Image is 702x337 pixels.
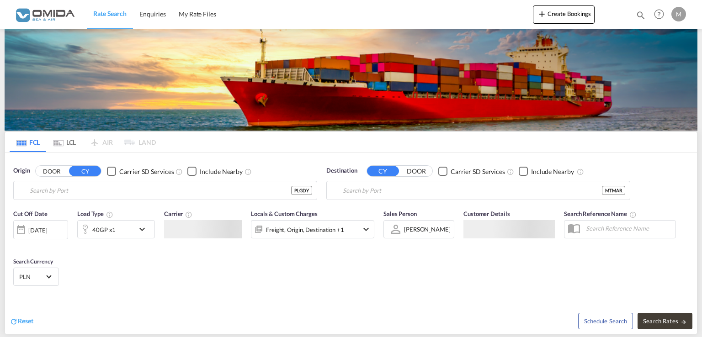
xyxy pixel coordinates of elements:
[629,211,637,218] md-icon: Your search will be saved by the below given name
[69,166,101,176] button: CY
[107,166,174,176] md-checkbox: Checkbox No Ink
[671,7,686,21] div: M
[46,132,83,152] md-tab-item: LCL
[5,153,697,333] div: Origin DOOR CY Checkbox No InkUnchecked: Search for CY (Container Yard) services for all selected...
[602,186,625,195] div: MTMAR
[463,210,510,217] span: Customer Details
[681,319,687,325] md-icon: icon-arrow-right
[10,132,156,152] md-pagination-wrapper: Use the left and right arrow keys to navigate between tabs
[36,166,68,177] button: DOOR
[13,258,53,265] span: Search Currency
[10,317,18,326] md-icon: icon-refresh
[13,220,68,239] div: [DATE]
[14,4,75,25] img: 459c566038e111ed959c4fc4f0a4b274.png
[93,10,127,17] span: Rate Search
[638,313,692,329] button: Search Ratesicon-arrow-right
[533,5,595,24] button: icon-plus 400-fgCreate Bookings
[139,10,166,18] span: Enquiries
[578,313,633,329] button: Note: By default Schedule search will only considerorigin ports, destination ports and cut off da...
[10,316,33,326] div: icon-refreshReset
[19,273,45,281] span: PLN
[507,168,514,175] md-icon: Unchecked: Search for CY (Container Yard) services for all selected carriers.Checked : Search for...
[13,210,48,217] span: Cut Off Date
[564,210,637,217] span: Search Reference Name
[643,317,687,325] span: Search Rates
[636,10,646,20] md-icon: icon-magnify
[519,166,574,176] md-checkbox: Checkbox No Ink
[28,226,47,234] div: [DATE]
[185,211,192,218] md-icon: The selected Trucker/Carrierwill be displayed in the rate results If the rates are from another f...
[581,221,675,235] input: Search Reference Name
[367,166,399,176] button: CY
[77,210,113,217] span: Load Type
[119,167,174,176] div: Carrier SD Services
[251,210,318,217] span: Locals & Custom Charges
[187,166,243,176] md-checkbox: Checkbox No Ink
[403,223,452,236] md-select: Sales Person: MACIEJ ADAM
[164,210,192,217] span: Carrier
[5,29,697,131] img: LCL+%26+FCL+BACKGROUND.png
[651,6,671,23] div: Help
[18,270,54,283] md-select: Select Currency: zł PLNPoland Zloty
[245,168,252,175] md-icon: Unchecked: Ignores neighbouring ports when fetching rates.Checked : Includes neighbouring ports w...
[200,167,243,176] div: Include Nearby
[636,10,646,24] div: icon-magnify
[30,184,291,197] input: Search by Port
[18,317,33,325] span: Reset
[13,238,20,251] md-datepicker: Select
[266,223,344,236] div: Freight Origin Destination Dock Stuffing
[651,6,667,22] span: Help
[404,226,451,233] div: [PERSON_NAME]
[438,166,505,176] md-checkbox: Checkbox No Ink
[137,224,152,235] md-icon: icon-chevron-down
[451,167,505,176] div: Carrier SD Services
[531,167,574,176] div: Include Nearby
[13,166,30,175] span: Origin
[326,166,357,175] span: Destination
[291,186,312,195] div: PLGDY
[14,181,317,200] md-input-container: Gdynia, PLGDY
[383,210,417,217] span: Sales Person
[106,211,113,218] md-icon: icon-information-outline
[92,223,116,236] div: 40GP x1
[179,10,216,18] span: My Rate Files
[251,220,374,238] div: Freight Origin Destination Dock Stuffingicon-chevron-down
[10,132,46,152] md-tab-item: FCL
[343,184,602,197] input: Search by Port
[327,181,630,200] md-input-container: Marsaxlokk, MTMAR
[175,168,183,175] md-icon: Unchecked: Search for CY (Container Yard) services for all selected carriers.Checked : Search for...
[577,168,584,175] md-icon: Unchecked: Ignores neighbouring ports when fetching rates.Checked : Includes neighbouring ports w...
[537,8,548,19] md-icon: icon-plus 400-fg
[77,220,155,238] div: 40GP x1icon-chevron-down
[400,166,432,177] button: DOOR
[361,224,372,235] md-icon: icon-chevron-down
